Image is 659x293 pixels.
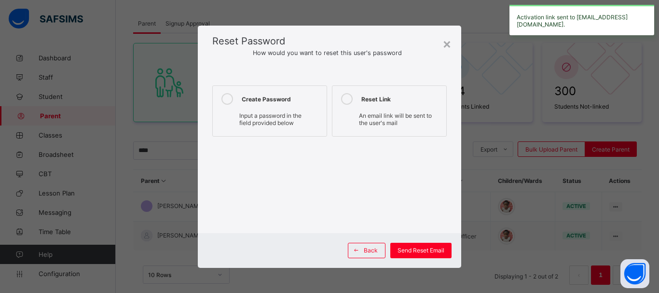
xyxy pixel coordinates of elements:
[364,247,378,254] span: Back
[212,49,447,56] span: How would you want to reset this user's password
[398,247,444,254] span: Send Reset Email
[212,35,285,47] span: Reset Password
[242,93,322,105] div: Create Password
[442,35,452,52] div: ×
[361,93,441,105] div: Reset Link
[620,259,649,288] button: Open asap
[239,112,302,126] span: Input a password in the field provided below
[359,112,432,126] span: An email link will be sent to the user's mail
[509,5,654,35] div: Activation link sent to [EMAIL_ADDRESS][DOMAIN_NAME].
